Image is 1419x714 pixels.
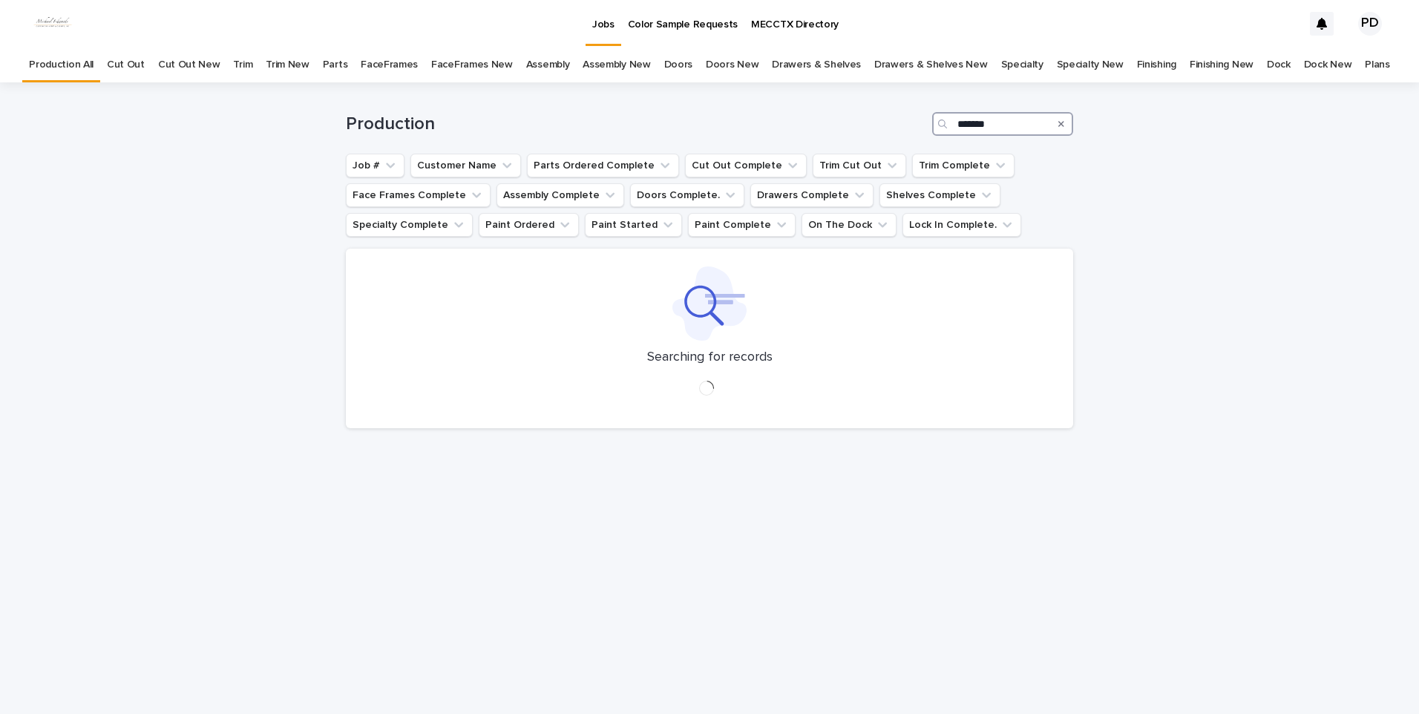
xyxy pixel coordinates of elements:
[346,213,473,237] button: Specialty Complete
[685,154,807,177] button: Cut Out Complete
[647,350,773,366] p: Searching for records
[107,48,145,82] a: Cut Out
[1365,48,1389,82] a: Plans
[1137,48,1176,82] a: Finishing
[874,48,988,82] a: Drawers & Shelves New
[233,48,252,82] a: Trim
[29,48,94,82] a: Production All
[750,183,874,207] button: Drawers Complete
[526,48,570,82] a: Assembly
[688,213,796,237] button: Paint Complete
[902,213,1021,237] button: Lock In Complete.
[1057,48,1124,82] a: Specialty New
[1001,48,1043,82] a: Specialty
[497,183,624,207] button: Assembly Complete
[323,48,347,82] a: Parts
[879,183,1000,207] button: Shelves Complete
[664,48,692,82] a: Doors
[266,48,309,82] a: Trim New
[585,213,682,237] button: Paint Started
[772,48,861,82] a: Drawers & Shelves
[630,183,744,207] button: Doors Complete.
[912,154,1015,177] button: Trim Complete
[479,213,579,237] button: Paint Ordered
[30,9,76,39] img: dhEtdSsQReaQtgKTuLrt
[346,114,926,135] h1: Production
[1267,48,1291,82] a: Dock
[158,48,220,82] a: Cut Out New
[802,213,897,237] button: On The Dock
[527,154,679,177] button: Parts Ordered Complete
[1190,48,1253,82] a: Finishing New
[346,183,491,207] button: Face Frames Complete
[361,48,418,82] a: FaceFrames
[431,48,513,82] a: FaceFrames New
[410,154,521,177] button: Customer Name
[932,112,1073,136] input: Search
[583,48,650,82] a: Assembly New
[813,154,906,177] button: Trim Cut Out
[346,154,404,177] button: Job #
[1304,48,1352,82] a: Dock New
[706,48,758,82] a: Doors New
[1358,12,1382,36] div: PD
